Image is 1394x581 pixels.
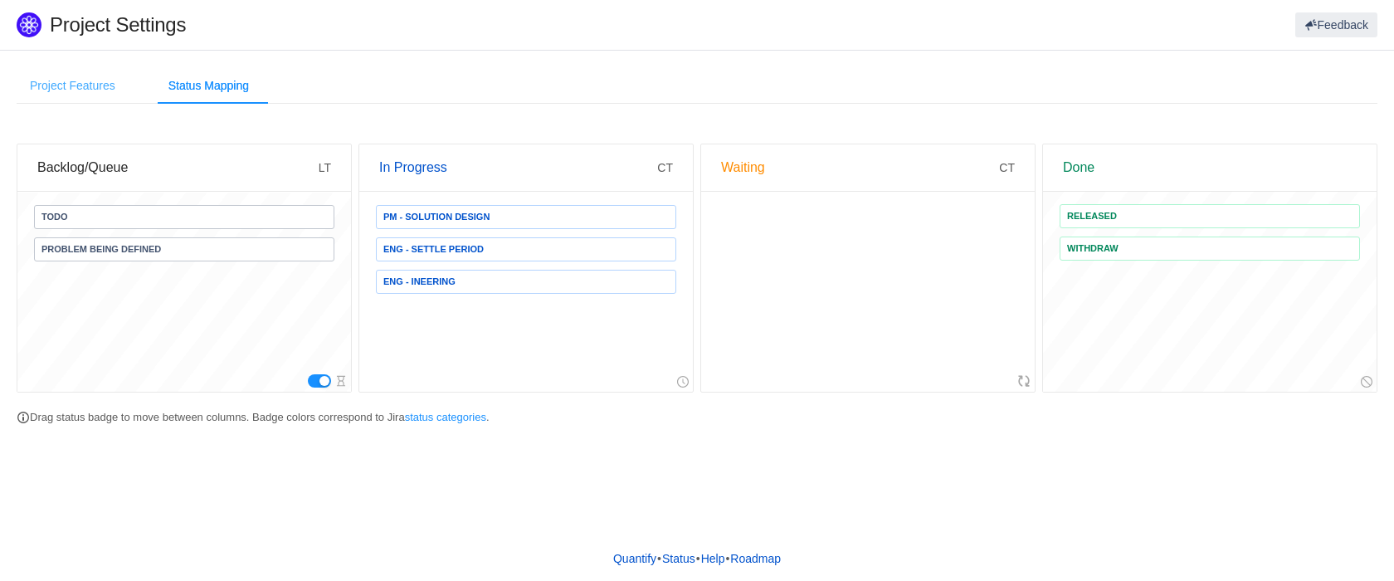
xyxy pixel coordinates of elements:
div: Project Features [17,67,129,105]
img: Quantify [17,12,41,37]
i: icon: clock-circle [677,376,689,388]
span: CT [999,161,1015,174]
div: Waiting [721,144,999,191]
a: Roadmap [729,546,782,571]
span: CT [657,161,673,174]
div: Status Mapping [155,67,262,105]
div: Backlog/Queue [37,144,319,191]
span: PROBLEM BEING DEFINED [41,245,161,254]
a: Help [700,546,726,571]
a: Status [661,546,696,571]
h1: Project Settings [50,12,834,37]
span: ToDo [41,212,68,222]
span: PM - SOLUTION DESIGN [383,212,490,222]
span: ENG - INEERING [383,277,456,286]
button: Feedback [1295,12,1377,37]
i: icon: hourglass [335,375,347,387]
a: Quantify [612,546,657,571]
div: Done [1063,144,1357,191]
span: • [696,552,700,565]
span: WITHDRAW [1067,244,1119,253]
span: RELEASED [1067,212,1117,221]
a: status categories [405,411,486,423]
p: Drag status badge to move between columns. Badge colors correspond to Jira . [17,409,1377,426]
span: LT [319,161,331,174]
span: • [657,552,661,565]
div: In Progress [379,144,657,191]
i: icon: stop [1361,376,1372,388]
span: • [725,552,729,565]
span: ENG - SETTLE PERIOD [383,245,484,254]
